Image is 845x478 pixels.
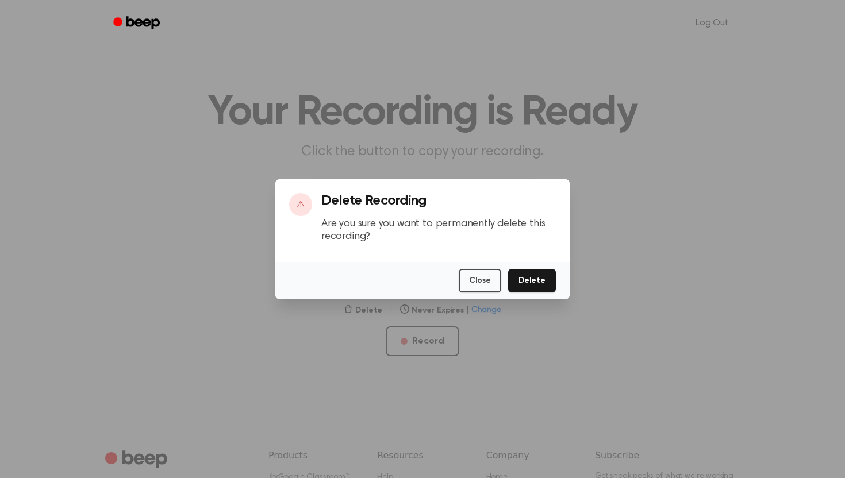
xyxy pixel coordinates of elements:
[105,12,170,34] a: Beep
[289,193,312,216] div: ⚠
[684,9,740,37] a: Log Out
[459,269,501,292] button: Close
[321,218,556,244] p: Are you sure you want to permanently delete this recording?
[321,193,556,209] h3: Delete Recording
[508,269,556,292] button: Delete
